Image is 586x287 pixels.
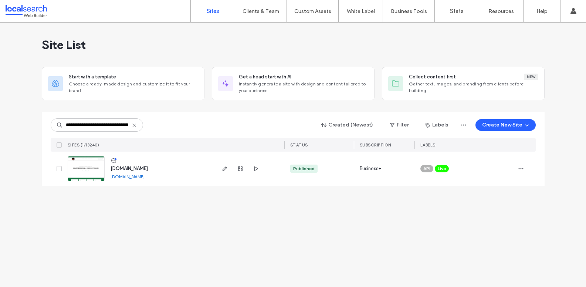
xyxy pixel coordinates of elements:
span: Start with a template [69,73,116,81]
span: Get a head start with AI [239,73,291,81]
span: Instantly generate a site with design and content tailored to your business. [239,81,368,94]
button: Filter [383,119,416,131]
div: Start with a templateChoose a ready-made design and customize it to fit your brand. [42,67,204,100]
label: Resources [488,8,514,14]
div: Collect content firstNewGather text, images, and branding from clients before building. [382,67,545,100]
span: API [423,165,430,172]
label: Help [536,8,548,14]
label: Business Tools [391,8,427,14]
label: Clients & Team [243,8,279,14]
button: Create New Site [475,119,536,131]
label: Stats [450,8,464,14]
label: Custom Assets [294,8,331,14]
span: Gather text, images, and branding from clients before building. [409,81,538,94]
div: Get a head start with AIInstantly generate a site with design and content tailored to your business. [212,67,375,100]
span: LABELS [420,142,436,148]
span: Live [438,165,446,172]
span: Collect content first [409,73,456,81]
a: [DOMAIN_NAME] [111,174,145,179]
button: Labels [419,119,455,131]
button: Created (Newest) [315,119,380,131]
span: SITES (1/13240) [68,142,99,148]
label: Sites [207,8,219,14]
div: New [524,74,538,80]
label: White Label [347,8,375,14]
span: STATUS [290,142,308,148]
span: SUBSCRIPTION [360,142,391,148]
a: [DOMAIN_NAME] [111,166,148,171]
span: Site List [42,37,86,52]
span: Business+ [360,165,382,172]
span: Choose a ready-made design and customize it to fit your brand. [69,81,198,94]
div: Published [293,165,315,172]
